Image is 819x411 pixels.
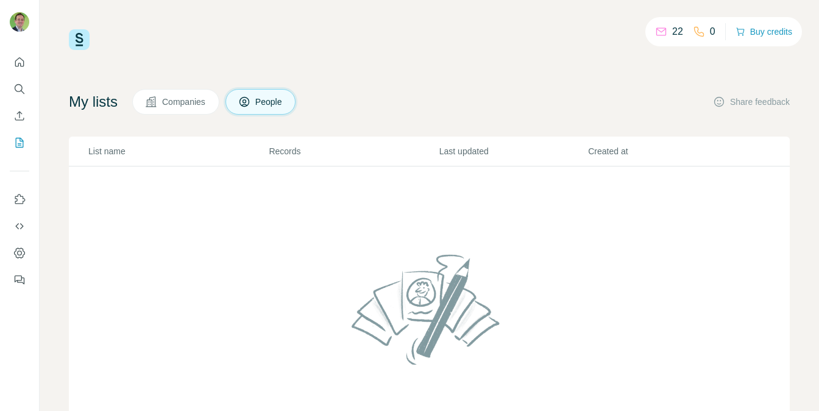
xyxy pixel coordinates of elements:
[713,96,790,108] button: Share feedback
[10,12,29,32] img: Avatar
[10,242,29,264] button: Dashboard
[10,215,29,237] button: Use Surfe API
[69,92,118,112] h4: My lists
[10,105,29,127] button: Enrich CSV
[347,244,512,374] img: No lists found
[10,188,29,210] button: Use Surfe on LinkedIn
[162,96,207,108] span: Companies
[10,78,29,100] button: Search
[69,29,90,50] img: Surfe Logo
[269,145,438,157] p: Records
[255,96,283,108] span: People
[736,23,792,40] button: Buy credits
[10,132,29,154] button: My lists
[88,145,268,157] p: List name
[10,51,29,73] button: Quick start
[672,24,683,39] p: 22
[10,269,29,291] button: Feedback
[588,145,736,157] p: Created at
[710,24,715,39] p: 0
[439,145,587,157] p: Last updated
